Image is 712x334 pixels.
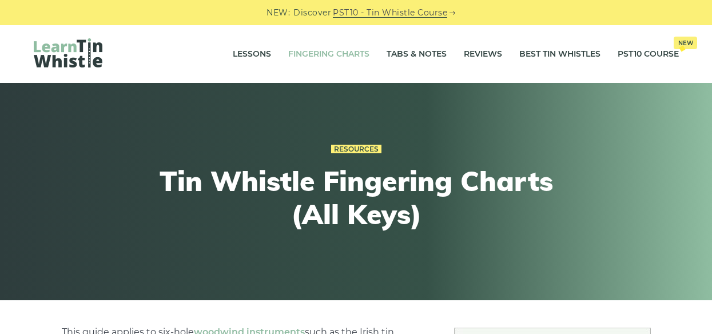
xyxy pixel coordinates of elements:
h1: Tin Whistle Fingering Charts (All Keys) [146,165,567,230]
a: Fingering Charts [288,40,369,69]
img: LearnTinWhistle.com [34,38,102,67]
a: Resources [331,145,381,154]
a: Lessons [233,40,271,69]
a: Reviews [464,40,502,69]
span: New [674,37,697,49]
a: Best Tin Whistles [519,40,600,69]
a: PST10 CourseNew [618,40,679,69]
a: Tabs & Notes [387,40,447,69]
